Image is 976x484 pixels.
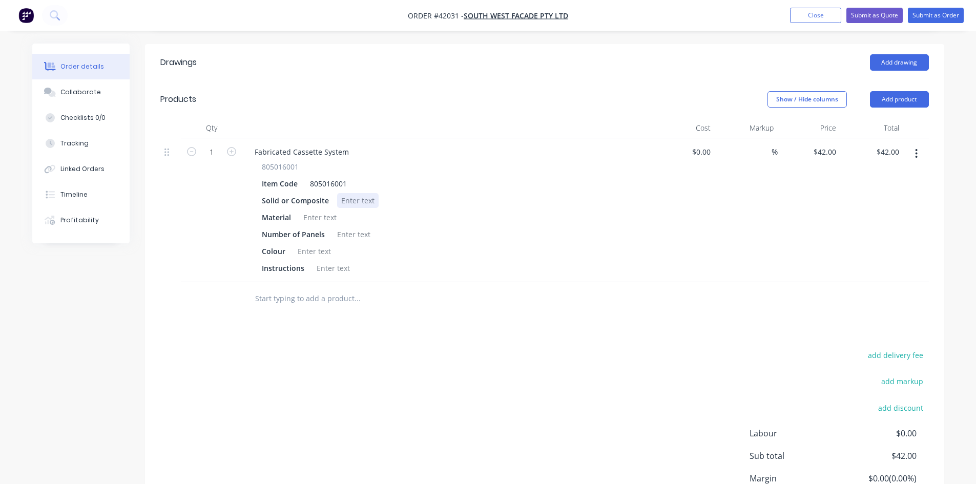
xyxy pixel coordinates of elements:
[32,54,130,79] button: Order details
[160,93,196,106] div: Products
[246,144,357,159] div: Fabricated Cassette System
[750,427,841,439] span: Labour
[181,118,242,138] div: Qty
[32,156,130,182] button: Linked Orders
[60,113,106,122] div: Checklists 0/0
[908,8,964,23] button: Submit as Order
[32,131,130,156] button: Tracking
[840,118,903,138] div: Total
[160,56,197,69] div: Drawings
[863,348,929,362] button: add delivery fee
[32,79,130,105] button: Collaborate
[258,210,295,225] div: Material
[258,244,289,259] div: Colour
[876,374,929,388] button: add markup
[870,91,929,108] button: Add product
[408,11,464,20] span: Order #42031 -
[60,139,89,148] div: Tracking
[32,182,130,207] button: Timeline
[840,427,916,439] span: $0.00
[464,11,568,20] a: South West Facade Pty Ltd
[715,118,778,138] div: Markup
[18,8,34,23] img: Factory
[60,190,88,199] div: Timeline
[840,450,916,462] span: $42.00
[258,193,333,208] div: Solid or Composite
[873,401,929,414] button: add discount
[32,207,130,233] button: Profitability
[32,105,130,131] button: Checklists 0/0
[778,118,841,138] div: Price
[790,8,841,23] button: Close
[258,227,329,242] div: Number of Panels
[60,88,101,97] div: Collaborate
[60,216,99,225] div: Profitability
[60,62,104,71] div: Order details
[846,8,903,23] button: Submit as Quote
[870,54,929,71] button: Add drawing
[772,146,778,158] span: %
[255,288,460,309] input: Start typing to add a product...
[262,161,299,172] span: 805016001
[306,176,351,191] div: 805016001
[60,164,105,174] div: Linked Orders
[258,176,302,191] div: Item Code
[767,91,847,108] button: Show / Hide columns
[652,118,715,138] div: Cost
[258,261,308,276] div: Instructions
[750,450,841,462] span: Sub total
